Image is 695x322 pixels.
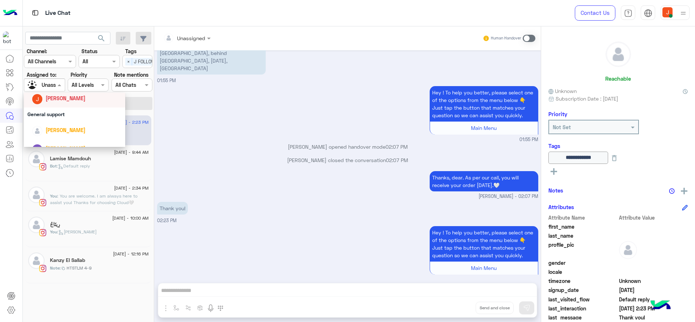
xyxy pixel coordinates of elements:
[157,39,266,75] p: 2/9/2025, 1:55 PM
[57,229,97,234] span: : [PERSON_NAME]
[548,143,688,149] h6: Tags
[548,223,618,230] span: first_name
[114,119,148,126] span: [DATE] - 2:23 PM
[386,144,408,150] span: 02:07 PM
[71,71,87,79] label: Priority
[648,293,673,318] img: hulul-logo.png
[548,305,618,312] span: last_interaction
[157,78,176,83] span: 01:55 PM
[46,127,85,133] span: [PERSON_NAME]
[67,265,92,271] span: HTSTLM 4-9
[114,71,148,79] label: Note mentions
[619,241,637,259] img: defaultAdmin.png
[662,7,673,17] img: userImage
[519,136,538,143] span: 01:55 PM
[59,265,67,271] b: :
[619,286,688,294] span: 2025-08-05T19:54:17.459Z
[619,305,688,312] span: 2025-09-02T11:23:32.345Z
[471,265,497,271] span: Main Menu
[681,188,687,194] img: add
[3,31,16,45] img: 317874714732967
[24,107,125,121] div: General support
[39,229,46,236] img: Instagram
[113,251,148,257] span: [DATE] - 12:16 PM
[39,199,46,206] img: Instagram
[619,214,688,221] span: Attribute Value
[112,215,148,221] span: [DATE] - 10:00 AM
[471,125,497,131] span: Main Menu
[624,9,632,17] img: tab
[157,143,538,151] p: [PERSON_NAME] opened handover mode
[50,193,138,205] span: You are welcome. I am always here to assist you! Thanks for choosing Cloud🤍
[50,229,57,234] span: You
[32,126,42,136] img: defaultAdmin.png
[605,75,631,82] h6: Reachable
[114,185,148,191] span: [DATE] - 2:34 PM
[548,204,574,210] h6: Attributes
[28,187,45,203] img: defaultAdmin.png
[24,93,125,147] ng-dropdown-panel: Options list
[548,187,563,194] h6: Notes
[556,95,618,102] span: Subscription Date : [DATE]
[50,156,91,162] h5: Lamise Mamdouh
[28,253,45,269] img: defaultAdmin.png
[619,268,688,276] span: null
[479,193,538,200] span: [PERSON_NAME] - 02:07 PM
[45,8,71,18] p: Live Chat
[548,286,618,294] span: signup_date
[57,163,90,169] span: : Default reply
[619,296,688,303] span: Default reply
[491,35,521,41] small: Human Handover
[548,214,618,221] span: Attribute Name
[621,5,635,21] a: tab
[548,87,577,95] span: Unknown
[619,277,688,285] span: Unknown
[430,226,538,262] p: 2/9/2025, 2:23 PM
[114,149,148,156] span: [DATE] - 9:44 AM
[50,221,60,228] h5: رِيتَاجُ
[3,5,17,21] img: Logo
[430,86,538,122] p: 2/9/2025, 1:55 PM
[50,265,59,271] b: Note
[28,217,45,233] img: defaultAdmin.png
[46,95,85,101] span: [PERSON_NAME]
[644,9,652,17] img: tab
[548,232,618,240] span: last_name
[157,202,188,215] p: 2/9/2025, 2:23 PM
[125,58,132,65] span: ×
[32,144,42,154] img: ACg8ocJ5kWkbDFwHhE1-NCdHlUdL0Moenmmb7xp8U7RIpZhCQ1Zz3Q=s96-c
[548,268,618,276] span: locale
[50,163,57,169] span: Bot
[39,265,46,272] img: Instagram
[679,9,688,18] img: profile
[28,151,45,167] img: defaultAdmin.png
[548,296,618,303] span: last_visited_flow
[32,94,42,104] img: ACg8ocIHoe85-8MNdtJiRvXT8Y9FTlGa1bWdTiKCj1AzAADjF54sWA=s96-c
[27,47,47,55] label: Channel:
[50,257,85,263] h5: Kanzy El Sallab
[39,163,46,170] img: Instagram
[97,34,106,43] span: search
[50,193,57,199] span: You
[606,42,631,67] img: defaultAdmin.png
[619,314,688,321] span: Thank you!
[548,241,618,258] span: profile_pic
[548,277,618,285] span: timezone
[125,47,136,55] label: Tags
[132,58,164,65] span: J FOLLOW UP
[476,302,514,314] button: Send and close
[31,8,40,17] img: tab
[669,188,675,194] img: notes
[386,157,408,163] span: 02:07 PM
[619,259,688,267] span: null
[81,47,97,55] label: Status
[548,259,618,267] span: gender
[27,71,56,79] label: Assigned to:
[430,171,538,191] p: 2/9/2025, 2:07 PM
[575,5,615,21] a: Contact Us
[157,156,538,164] p: [PERSON_NAME] closed the conversation
[46,145,85,152] span: [PERSON_NAME]
[93,32,110,47] button: search
[548,111,567,117] h6: Priority
[548,314,618,321] span: last_message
